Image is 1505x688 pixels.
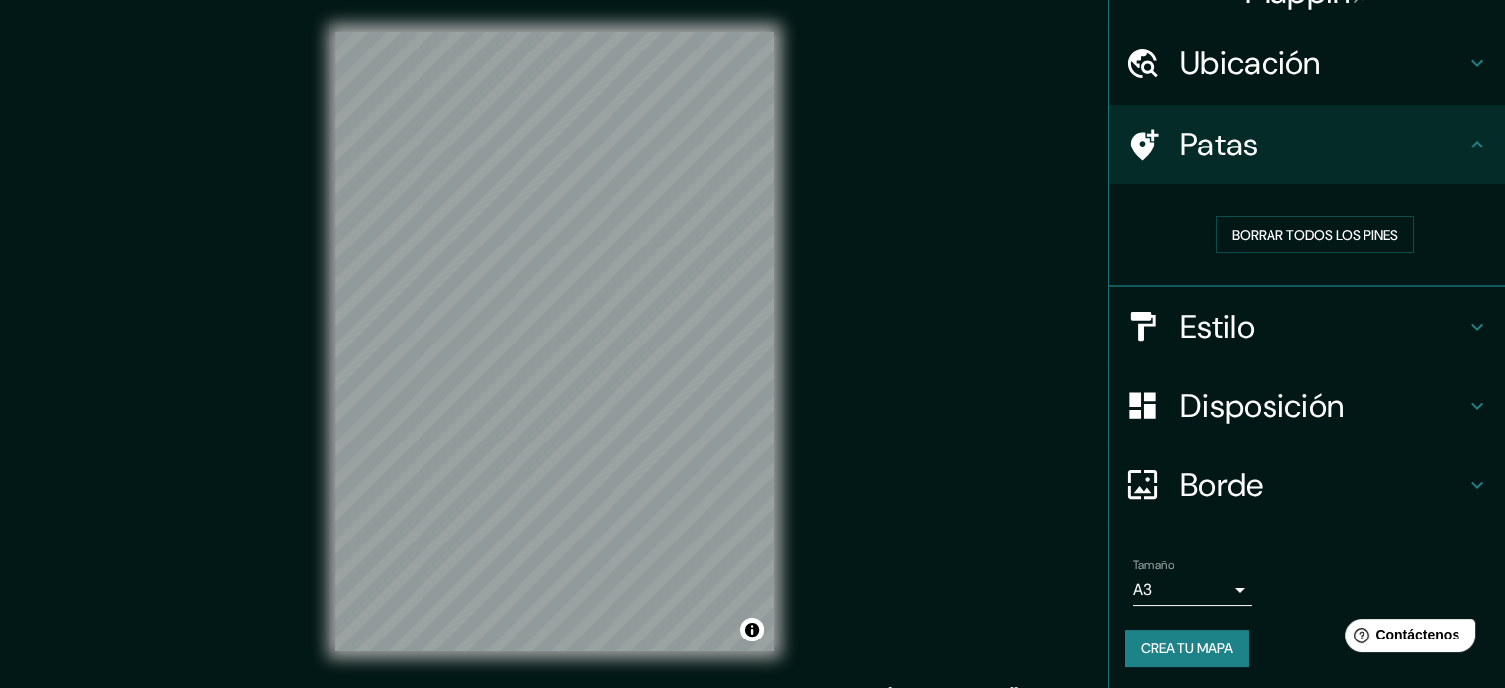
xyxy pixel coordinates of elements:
[1109,24,1505,103] div: Ubicación
[1232,226,1398,244] font: Borrar todos los pines
[1180,306,1255,347] font: Estilo
[1180,124,1259,165] font: Patas
[1180,464,1264,506] font: Borde
[1109,105,1505,184] div: Patas
[335,32,774,651] canvas: Mapa
[1109,287,1505,366] div: Estilo
[1216,216,1414,253] button: Borrar todos los pines
[1133,574,1252,606] div: A3
[1125,630,1249,667] button: Crea tu mapa
[740,618,764,641] button: Activar o desactivar atribución
[1109,445,1505,525] div: Borde
[1329,611,1483,666] iframe: Lanzador de widgets de ayuda
[1133,557,1174,573] font: Tamaño
[1133,579,1152,600] font: A3
[1141,639,1233,657] font: Crea tu mapa
[1180,385,1344,427] font: Disposición
[1109,366,1505,445] div: Disposición
[1180,43,1321,84] font: Ubicación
